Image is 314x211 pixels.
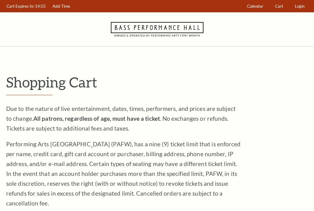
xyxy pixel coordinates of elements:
[244,0,266,12] a: Calendar
[35,4,46,9] span: 14:55
[33,115,160,122] strong: All patrons, regardless of age, must have a ticket
[247,4,263,9] span: Calendar
[295,4,304,9] span: Login
[6,139,241,208] p: Performing Arts [GEOGRAPHIC_DATA] (PAFW), has a nine (9) ticket limit that is enforced per name, ...
[272,0,286,12] a: Cart
[275,4,283,9] span: Cart
[6,74,308,90] p: Shopping Cart
[292,0,308,12] a: Login
[6,105,236,132] span: Due to the nature of live entertainment, dates, times, performers, and prices are subject to chan...
[50,0,73,12] a: Add Time
[6,4,34,9] span: Cart Expires In:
